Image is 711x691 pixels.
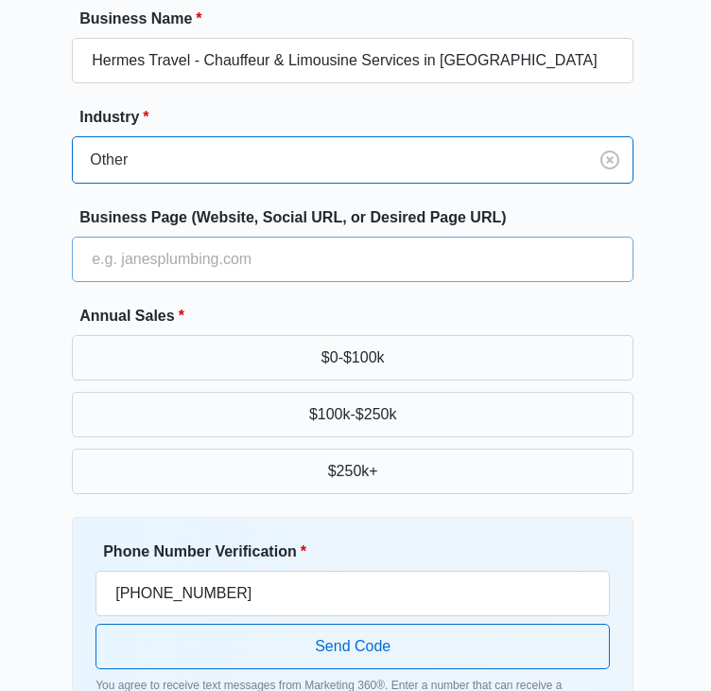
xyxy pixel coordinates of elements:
[79,206,641,229] label: Business Page (Website, Social URL, or Desired Page URL)
[72,38,633,83] input: e.g. Jane's Plumbing
[79,8,641,30] label: Business Name
[72,392,633,437] button: $100k-$250k
[595,145,625,175] button: Clear
[79,106,641,129] label: Industry
[95,571,610,616] input: Ex. +1-555-555-5555
[72,335,633,381] button: $0-$100k
[79,305,641,328] label: Annual Sales
[103,540,617,563] label: Phone Number Verification
[72,237,633,282] input: e.g. janesplumbing.com
[95,624,610,669] button: Send Code
[72,449,633,494] button: $250k+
